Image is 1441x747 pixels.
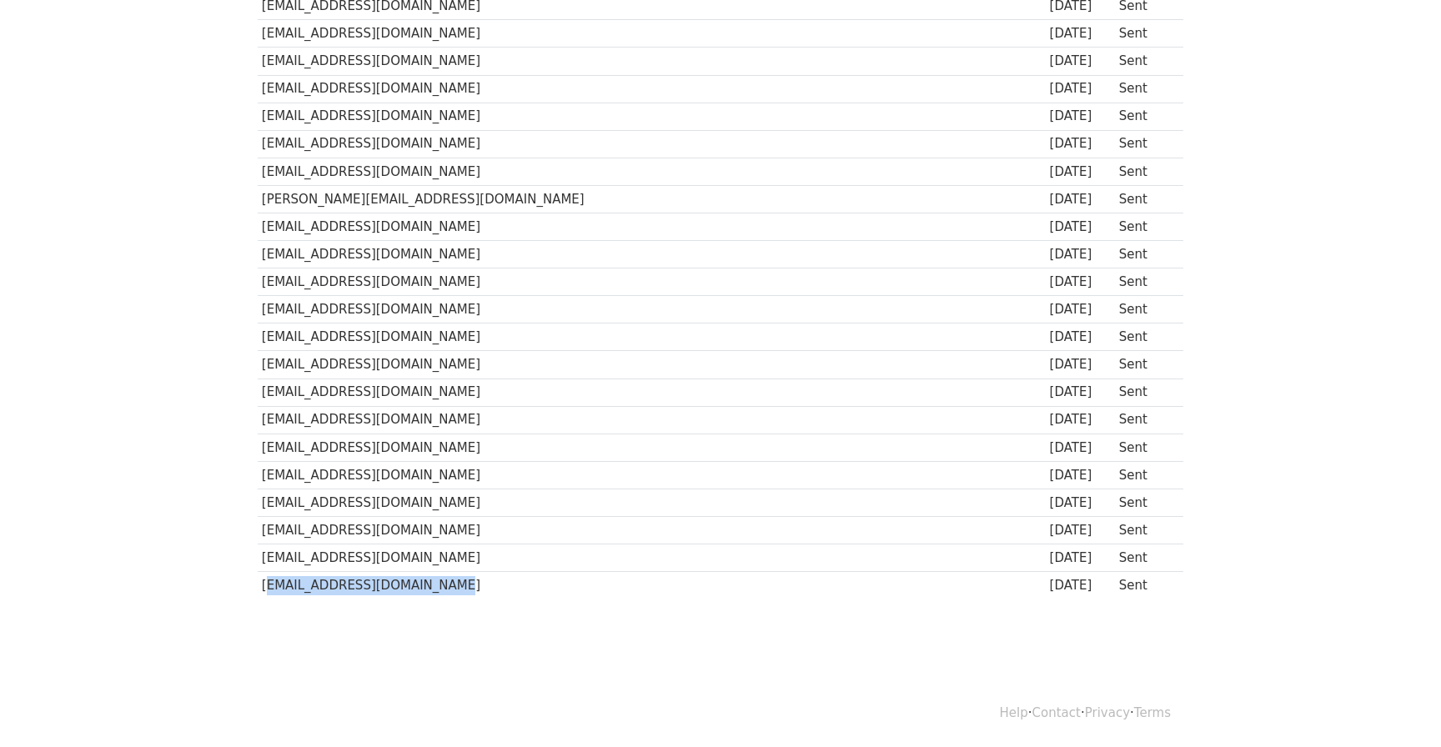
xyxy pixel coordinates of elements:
[1115,323,1174,351] td: Sent
[1115,241,1174,268] td: Sent
[1115,517,1174,544] td: Sent
[258,48,624,75] td: [EMAIL_ADDRESS][DOMAIN_NAME]
[1050,328,1112,347] div: [DATE]
[258,351,624,379] td: [EMAIL_ADDRESS][DOMAIN_NAME]
[1115,544,1174,572] td: Sent
[1050,439,1112,458] div: [DATE]
[258,434,624,461] td: [EMAIL_ADDRESS][DOMAIN_NAME]
[258,103,624,130] td: [EMAIL_ADDRESS][DOMAIN_NAME]
[1050,521,1112,540] div: [DATE]
[1115,185,1174,213] td: Sent
[1050,52,1112,71] div: [DATE]
[1358,667,1441,747] iframe: Chat Widget
[1050,134,1112,153] div: [DATE]
[258,158,624,185] td: [EMAIL_ADDRESS][DOMAIN_NAME]
[1050,245,1112,264] div: [DATE]
[1115,406,1174,434] td: Sent
[1115,296,1174,323] td: Sent
[1050,24,1112,43] div: [DATE]
[1115,130,1174,158] td: Sent
[1115,489,1174,516] td: Sent
[1050,466,1112,485] div: [DATE]
[258,20,624,48] td: [EMAIL_ADDRESS][DOMAIN_NAME]
[1115,103,1174,130] td: Sent
[258,461,624,489] td: [EMAIL_ADDRESS][DOMAIN_NAME]
[1085,705,1130,720] a: Privacy
[1115,20,1174,48] td: Sent
[1115,379,1174,406] td: Sent
[1050,107,1112,126] div: [DATE]
[258,268,624,296] td: [EMAIL_ADDRESS][DOMAIN_NAME]
[258,296,624,323] td: [EMAIL_ADDRESS][DOMAIN_NAME]
[258,213,624,240] td: [EMAIL_ADDRESS][DOMAIN_NAME]
[1115,268,1174,296] td: Sent
[1115,351,1174,379] td: Sent
[258,323,624,351] td: [EMAIL_ADDRESS][DOMAIN_NAME]
[258,75,624,103] td: [EMAIL_ADDRESS][DOMAIN_NAME]
[1115,158,1174,185] td: Sent
[1050,273,1112,292] div: [DATE]
[1050,494,1112,513] div: [DATE]
[1050,355,1112,374] div: [DATE]
[258,130,624,158] td: [EMAIL_ADDRESS][DOMAIN_NAME]
[1050,190,1112,209] div: [DATE]
[1050,549,1112,568] div: [DATE]
[1050,300,1112,319] div: [DATE]
[1050,576,1112,595] div: [DATE]
[1115,48,1174,75] td: Sent
[258,544,624,572] td: [EMAIL_ADDRESS][DOMAIN_NAME]
[1115,572,1174,599] td: Sent
[1050,383,1112,402] div: [DATE]
[1115,213,1174,240] td: Sent
[1115,461,1174,489] td: Sent
[258,241,624,268] td: [EMAIL_ADDRESS][DOMAIN_NAME]
[1115,75,1174,103] td: Sent
[258,572,624,599] td: [EMAIL_ADDRESS][DOMAIN_NAME]
[1000,705,1028,720] a: Help
[258,517,624,544] td: [EMAIL_ADDRESS][DOMAIN_NAME]
[1032,705,1081,720] a: Contact
[1050,218,1112,237] div: [DATE]
[258,185,624,213] td: [PERSON_NAME][EMAIL_ADDRESS][DOMAIN_NAME]
[1050,163,1112,182] div: [DATE]
[1134,705,1171,720] a: Terms
[258,379,624,406] td: [EMAIL_ADDRESS][DOMAIN_NAME]
[1050,410,1112,429] div: [DATE]
[1115,434,1174,461] td: Sent
[258,406,624,434] td: [EMAIL_ADDRESS][DOMAIN_NAME]
[1050,79,1112,98] div: [DATE]
[258,489,624,516] td: [EMAIL_ADDRESS][DOMAIN_NAME]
